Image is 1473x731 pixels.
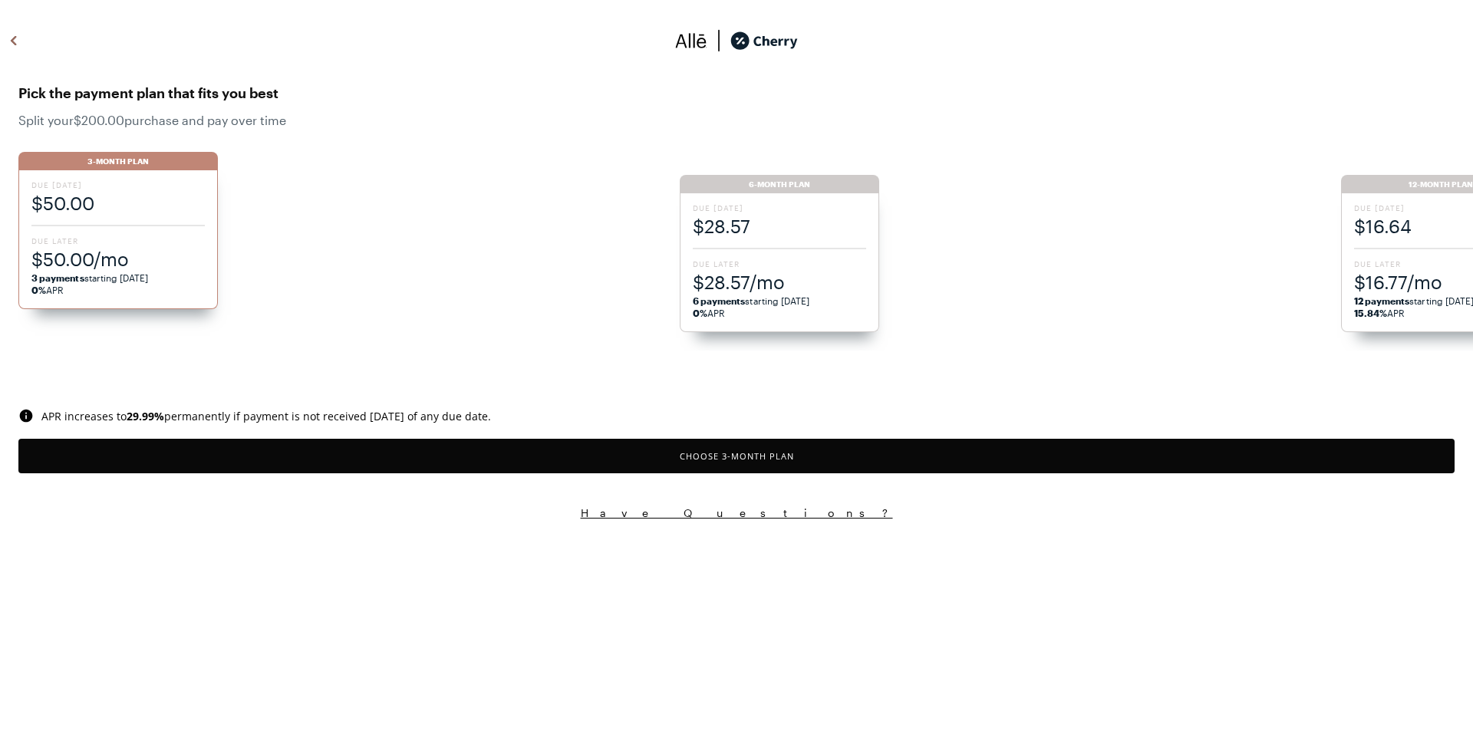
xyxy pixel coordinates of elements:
[31,272,149,283] span: starting [DATE]
[693,295,810,306] span: starting [DATE]
[31,285,64,295] span: APR
[693,258,866,269] span: Due Later
[31,285,46,295] strong: 0%
[1354,308,1387,318] strong: 15.84%
[680,175,879,193] div: 6-Month Plan
[707,29,730,52] img: svg%3e
[5,29,23,52] img: svg%3e
[1354,308,1405,318] span: APR
[18,81,1455,105] span: Pick the payment plan that fits you best
[693,203,866,213] span: Due [DATE]
[693,308,707,318] strong: 0%
[730,29,798,52] img: cherry_black_logo-DrOE_MJI.svg
[31,179,205,190] span: Due [DATE]
[18,408,34,423] img: svg%3e
[31,246,205,272] span: $50.00/mo
[18,439,1455,473] button: Choose 3-Month Plan
[693,295,746,306] strong: 6 payments
[675,29,707,52] img: svg%3e
[693,308,725,318] span: APR
[693,213,866,239] span: $28.57
[18,152,218,170] div: 3-Month Plan
[693,269,866,295] span: $28.57/mo
[41,409,491,423] span: APR increases to permanently if payment is not received [DATE] of any due date.
[1354,295,1410,306] strong: 12 payments
[18,113,1455,127] span: Split your $200.00 purchase and pay over time
[127,409,164,423] b: 29.99 %
[31,235,205,246] span: Due Later
[31,272,84,283] strong: 3 payments
[31,190,205,216] span: $50.00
